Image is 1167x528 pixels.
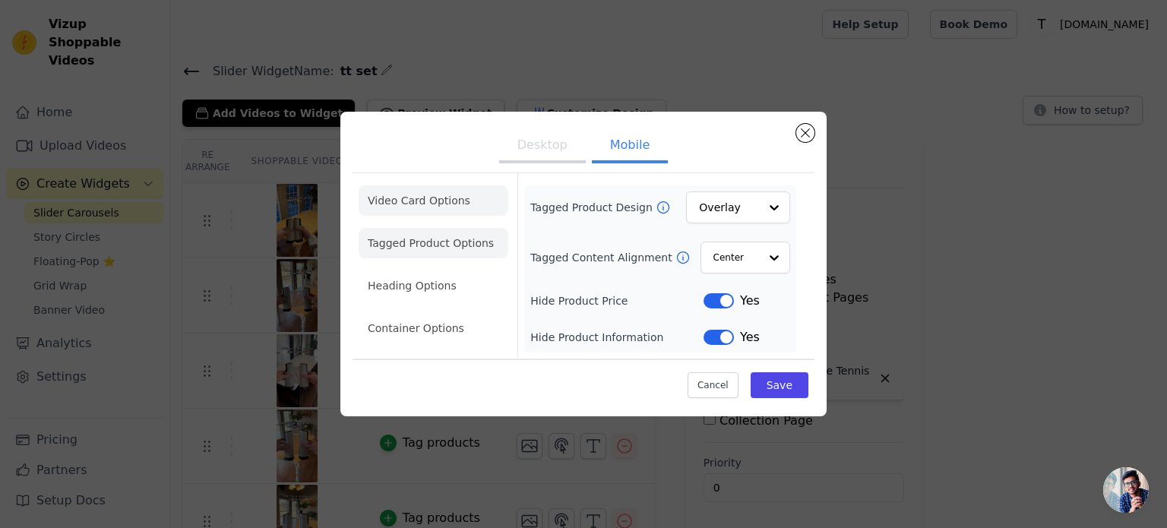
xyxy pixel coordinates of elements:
label: Hide Product Price [530,293,704,308]
label: Hide Product Information [530,330,704,345]
li: Heading Options [359,270,508,301]
button: Close modal [796,124,814,142]
li: Video Card Options [359,185,508,216]
li: Tagged Product Options [359,228,508,258]
button: Cancel [688,372,738,398]
div: Open chat [1103,467,1149,513]
label: Tagged Content Alignment [530,250,675,265]
button: Mobile [592,130,668,163]
label: Tagged Product Design [530,200,655,215]
button: Save [751,372,808,398]
li: Container Options [359,313,508,343]
span: Yes [740,328,760,346]
span: Yes [740,292,760,310]
button: Desktop [499,130,586,163]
